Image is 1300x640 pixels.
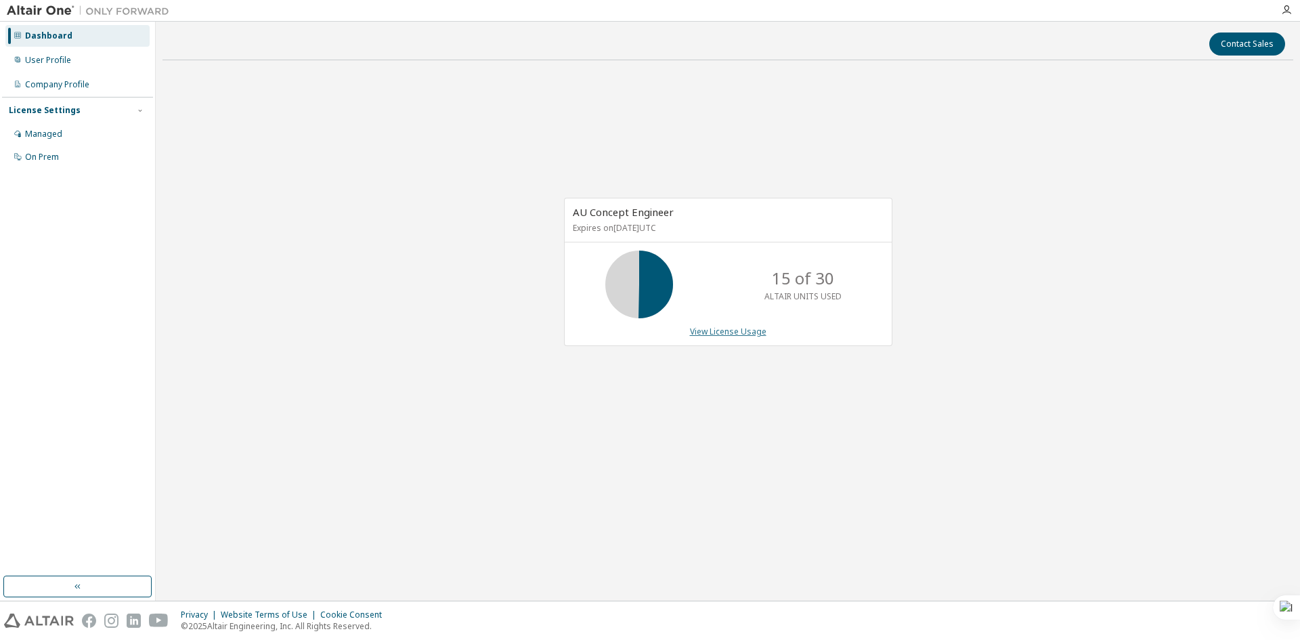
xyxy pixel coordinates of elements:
[149,614,169,628] img: youtube.svg
[25,79,89,90] div: Company Profile
[181,610,221,620] div: Privacy
[772,267,834,290] p: 15 of 30
[25,129,62,140] div: Managed
[764,291,842,302] p: ALTAIR UNITS USED
[25,30,72,41] div: Dashboard
[127,614,141,628] img: linkedin.svg
[82,614,96,628] img: facebook.svg
[181,620,390,632] p: © 2025 Altair Engineering, Inc. All Rights Reserved.
[221,610,320,620] div: Website Terms of Use
[7,4,176,18] img: Altair One
[320,610,390,620] div: Cookie Consent
[4,614,74,628] img: altair_logo.svg
[690,326,766,337] a: View License Usage
[25,152,59,163] div: On Prem
[104,614,118,628] img: instagram.svg
[573,222,880,234] p: Expires on [DATE] UTC
[573,205,674,219] span: AU Concept Engineer
[25,55,71,66] div: User Profile
[1209,33,1285,56] button: Contact Sales
[9,105,81,116] div: License Settings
